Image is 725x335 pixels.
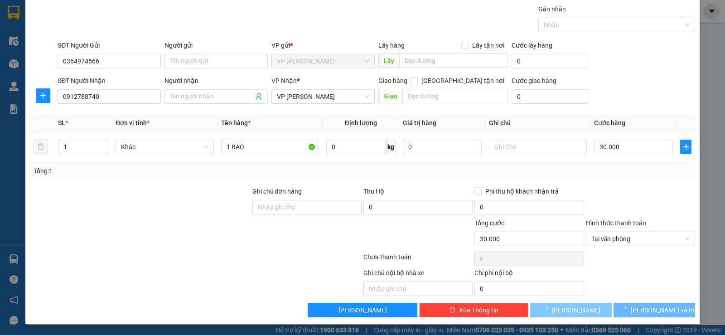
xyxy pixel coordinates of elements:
[34,140,48,154] button: delete
[614,303,695,317] button: [PERSON_NAME] và In
[36,88,50,103] button: plus
[362,252,474,268] div: Chưa thanh toán
[98,140,108,147] span: Increase Value
[512,89,588,104] input: Cước giao hàng
[530,303,612,317] button: [PERSON_NAME]
[489,140,587,154] input: Ghi Chú
[469,40,508,50] span: Lấy tận nơi
[378,42,405,49] span: Lấy hàng
[98,147,108,154] span: Decrease Value
[631,305,694,315] span: [PERSON_NAME] và In
[58,76,161,86] div: SĐT Người Nhận
[403,140,482,154] input: 0
[512,54,588,68] input: Cước lấy hàng
[363,282,473,296] input: Nhập ghi chú
[378,89,402,103] span: Giao
[252,188,302,195] label: Ghi chú đơn hàng
[418,76,508,86] span: [GEOGRAPHIC_DATA] tận nơi
[164,40,268,50] div: Người gửi
[512,77,556,84] label: Cước giao hàng
[271,77,297,84] span: VP Nhận
[308,303,417,317] button: [PERSON_NAME]
[116,119,150,126] span: Đơn vị tính
[34,166,280,176] div: Tổng: 1
[680,140,691,154] button: plus
[594,119,625,126] span: Cước hàng
[552,305,600,315] span: [PERSON_NAME]
[387,140,396,154] span: kg
[512,42,552,49] label: Cước lấy hàng
[164,76,268,86] div: Người nhận
[252,200,362,214] input: Ghi chú đơn hàng
[58,40,161,50] div: SĐT Người Gửi
[378,53,399,68] span: Lấy
[121,140,208,154] span: Khác
[338,305,387,315] span: [PERSON_NAME]
[403,119,436,126] span: Giá trị hàng
[58,119,65,126] span: SL
[277,90,369,103] span: VP Trần Thủ Độ
[271,40,375,50] div: VP gửi
[474,268,584,282] div: Chi phí nội bộ
[345,119,377,126] span: Định lượng
[255,93,262,100] span: user-add
[586,219,646,227] label: Hình thức thanh toán
[363,268,473,282] div: Ghi chú nội bộ nhà xe
[474,219,504,227] span: Tổng cước
[419,303,528,317] button: deleteXóa Thông tin
[449,306,455,314] span: delete
[685,236,690,242] span: close-circle
[101,141,106,147] span: up
[36,92,50,99] span: plus
[101,148,106,153] span: down
[221,119,251,126] span: Tên hàng
[399,53,508,68] input: Dọc đường
[402,89,508,103] input: Dọc đường
[459,305,498,315] span: Xóa Thông tin
[363,188,384,195] span: Thu Hộ
[542,306,552,313] span: loading
[277,54,369,68] span: VP Hà Huy Tập
[681,143,691,151] span: plus
[221,140,319,154] input: VD: Bàn, Ghế
[378,77,407,84] span: Giao hàng
[621,306,631,313] span: loading
[538,5,566,13] label: Gán nhãn
[482,186,562,196] span: Phí thu hộ khách nhận trả
[591,232,690,246] span: Tại văn phòng
[485,114,590,132] th: Ghi chú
